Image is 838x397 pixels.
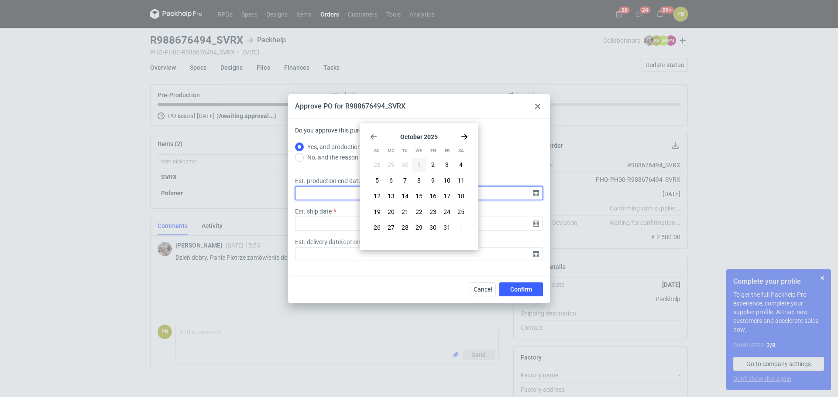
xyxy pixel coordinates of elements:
span: 13 [388,192,395,200]
span: 24 [443,207,450,216]
button: Sun Sep 28 2025 [370,158,384,172]
span: 25 [457,207,464,216]
div: Fr [440,144,454,158]
button: Sat Oct 18 2025 [454,189,468,203]
button: Wed Oct 15 2025 [412,189,426,203]
button: Sun Oct 26 2025 [370,221,384,234]
button: Sat Nov 01 2025 [454,221,468,234]
label: Est. production end date [295,176,361,185]
span: 6 [389,176,393,185]
button: Tue Oct 28 2025 [398,221,412,234]
button: Sun Oct 05 2025 [370,173,384,187]
span: 5 [375,176,379,185]
button: Wed Oct 01 2025 [412,158,426,172]
div: Th [426,144,440,158]
button: Tue Oct 14 2025 [398,189,412,203]
button: Sun Oct 12 2025 [370,189,384,203]
button: Cancel [470,282,496,296]
button: Fri Oct 03 2025 [440,158,454,172]
span: Confirm [510,286,532,292]
span: 27 [388,223,395,232]
button: Sat Oct 04 2025 [454,158,468,172]
button: Thu Oct 23 2025 [426,205,440,219]
button: Mon Oct 06 2025 [384,173,398,187]
span: 23 [429,207,436,216]
button: Thu Oct 09 2025 [426,173,440,187]
span: 10 [443,176,450,185]
span: 28 [374,160,381,169]
button: Mon Oct 20 2025 [384,205,398,219]
span: 29 [388,160,395,169]
svg: Go forward 1 month [461,133,468,140]
button: Tue Sep 30 2025 [398,158,412,172]
span: 30 [429,223,436,232]
button: Mon Sep 29 2025 [384,158,398,172]
button: Thu Oct 02 2025 [426,158,440,172]
span: 1 [417,160,421,169]
span: 1 [459,223,463,232]
span: 8 [417,176,421,185]
button: Fri Oct 31 2025 [440,221,454,234]
span: 16 [429,192,436,200]
span: 2 [431,160,435,169]
span: 28 [402,223,409,232]
button: Mon Oct 27 2025 [384,221,398,234]
span: 7 [403,176,407,185]
button: Fri Oct 10 2025 [440,173,454,187]
section: October 2025 [370,133,468,140]
span: 14 [402,192,409,200]
span: 9 [431,176,435,185]
span: Cancel [474,286,492,292]
button: Confirm [499,282,543,296]
button: Thu Oct 30 2025 [426,221,440,234]
div: Su [370,144,384,158]
button: Tue Oct 07 2025 [398,173,412,187]
span: 12 [374,192,381,200]
button: Wed Oct 22 2025 [412,205,426,219]
span: 26 [374,223,381,232]
span: 3 [445,160,449,169]
label: Do you approve this purchase order? [295,126,394,142]
button: Tue Oct 21 2025 [398,205,412,219]
div: Approve PO for R988676494_SVRX [295,102,405,111]
button: Sun Oct 19 2025 [370,205,384,219]
div: Sa [454,144,468,158]
span: 22 [416,207,422,216]
span: 18 [457,192,464,200]
label: Est. delivery date [295,238,367,246]
button: Fri Oct 24 2025 [440,205,454,219]
span: ( optional ) [341,238,367,245]
button: Wed Oct 29 2025 [412,221,426,234]
span: 19 [374,207,381,216]
div: Mo [384,144,398,158]
span: 17 [443,192,450,200]
span: 21 [402,207,409,216]
button: Sat Oct 25 2025 [454,205,468,219]
label: Est. ship date [295,207,332,216]
span: 30 [402,160,409,169]
span: 15 [416,192,422,200]
button: Thu Oct 16 2025 [426,189,440,203]
button: Wed Oct 08 2025 [412,173,426,187]
span: 31 [443,223,450,232]
span: 20 [388,207,395,216]
span: 4 [459,160,463,169]
button: Sat Oct 11 2025 [454,173,468,187]
div: Tu [398,144,412,158]
button: Mon Oct 13 2025 [384,189,398,203]
div: We [412,144,426,158]
button: Fri Oct 17 2025 [440,189,454,203]
span: 29 [416,223,422,232]
span: 11 [457,176,464,185]
svg: Go back 1 month [370,133,377,140]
